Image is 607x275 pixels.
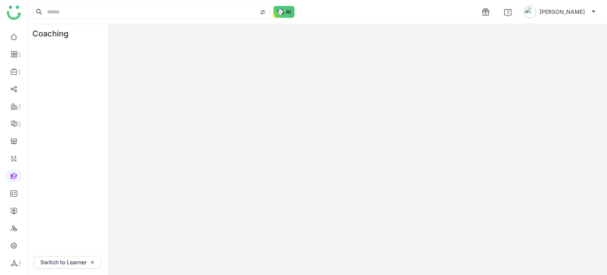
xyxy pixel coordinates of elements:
[34,256,101,269] button: Switch to Learner
[28,24,80,43] div: Coaching
[260,9,266,15] img: search-type.svg
[524,6,536,18] img: avatar
[504,9,512,17] img: help.svg
[539,8,585,16] span: [PERSON_NAME]
[522,6,598,18] button: [PERSON_NAME]
[273,6,295,18] img: ask-buddy-normal.svg
[7,6,21,20] img: logo
[40,258,87,267] span: Switch to Learner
